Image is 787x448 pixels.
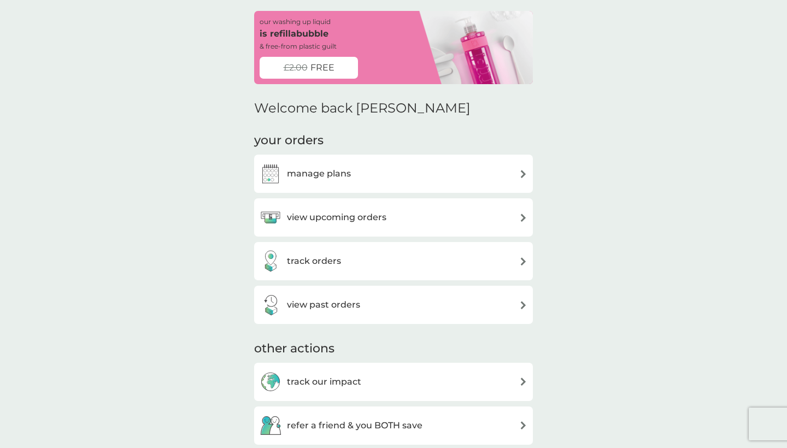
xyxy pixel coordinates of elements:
h3: manage plans [287,167,351,181]
img: arrow right [519,214,527,222]
img: arrow right [519,257,527,266]
h3: view past orders [287,298,360,312]
h3: track orders [287,254,341,268]
p: our washing up liquid [260,16,331,27]
span: £2.00 [284,61,308,75]
p: is refillabubble [260,27,328,41]
h3: other actions [254,340,334,357]
img: arrow right [519,421,527,429]
h3: track our impact [287,375,361,389]
h2: Welcome back [PERSON_NAME] [254,101,471,116]
h3: view upcoming orders [287,210,386,225]
p: & free-from plastic guilt [260,41,337,51]
h3: your orders [254,132,324,149]
img: arrow right [519,378,527,386]
span: FREE [310,61,334,75]
img: arrow right [519,301,527,309]
h3: refer a friend & you BOTH save [287,418,422,433]
img: arrow right [519,170,527,178]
